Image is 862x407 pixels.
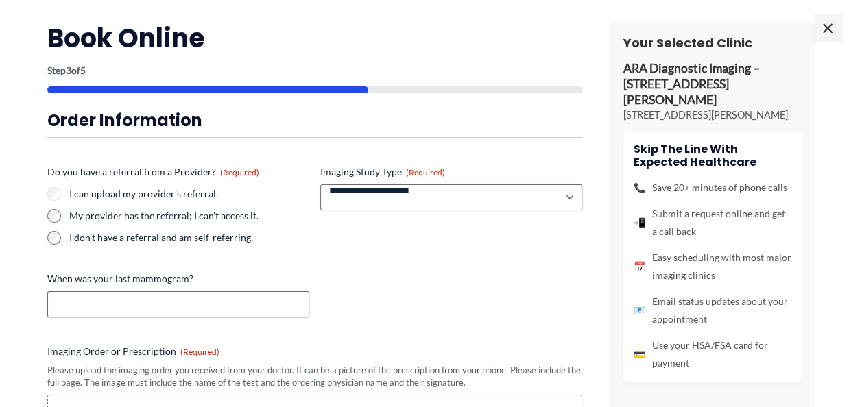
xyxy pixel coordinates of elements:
li: Easy scheduling with most major imaging clinics [634,249,791,284]
span: (Required) [180,347,219,357]
li: Use your HSA/FSA card for payment [634,336,791,372]
div: Please upload the imaging order you received from your doctor. It can be a picture of the prescri... [47,364,582,389]
span: 📧 [634,301,645,319]
label: Imaging Study Type [320,165,582,179]
label: Imaging Order or Prescription [47,345,582,358]
span: 📞 [634,179,645,197]
li: Save 20+ minutes of phone calls [634,179,791,197]
label: When was your last mammogram? [47,272,309,286]
p: [STREET_ADDRESS][PERSON_NAME] [623,108,802,122]
span: (Required) [406,167,445,177]
li: Submit a request online and get a call back [634,205,791,241]
span: (Required) [220,167,259,177]
span: 📅 [634,258,645,275]
label: My provider has the referral; I can't access it. [69,209,309,223]
p: Step of [47,66,582,75]
label: I can upload my provider's referral. [69,187,309,201]
p: ARA Diagnostic Imaging – [STREET_ADDRESS][PERSON_NAME] [623,61,802,108]
span: × [814,14,841,41]
legend: Do you have a referral from a Provider? [47,165,259,179]
span: 5 [80,64,86,76]
span: 💳 [634,345,645,363]
span: 📲 [634,214,645,232]
li: Email status updates about your appointment [634,293,791,328]
h3: Your Selected Clinic [623,35,802,51]
h3: Order Information [47,110,582,131]
h2: Book Online [47,21,582,55]
h4: Skip the line with Expected Healthcare [634,143,791,169]
label: I don't have a referral and am self-referring. [69,231,309,245]
span: 3 [66,64,71,76]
